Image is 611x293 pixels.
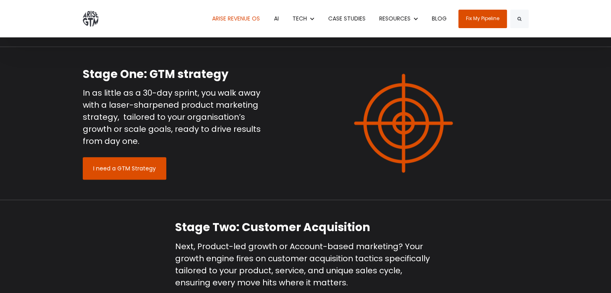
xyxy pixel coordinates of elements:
[510,10,529,28] button: Search
[350,70,457,177] img: Target-06-orange-1
[379,14,380,15] span: Show submenu for RESOURCES
[83,11,98,27] img: ARISE GTM logo grey
[83,67,262,82] h2: Stage One: GTM strategy
[458,10,507,28] a: Fix My Pipeline
[292,14,307,23] span: TECH
[83,157,166,180] a: I need a GTM Strategy
[175,220,436,235] h2: Stage Two: Customer Acquisition
[175,240,436,289] p: Next, Product-led growth or Account-based marketing? Your growth engine fires on customer acquisi...
[379,14,411,23] span: RESOURCES
[83,87,262,147] p: In as little as a 30-day sprint, you walk away with a laser-sharpened product marketing strategy,...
